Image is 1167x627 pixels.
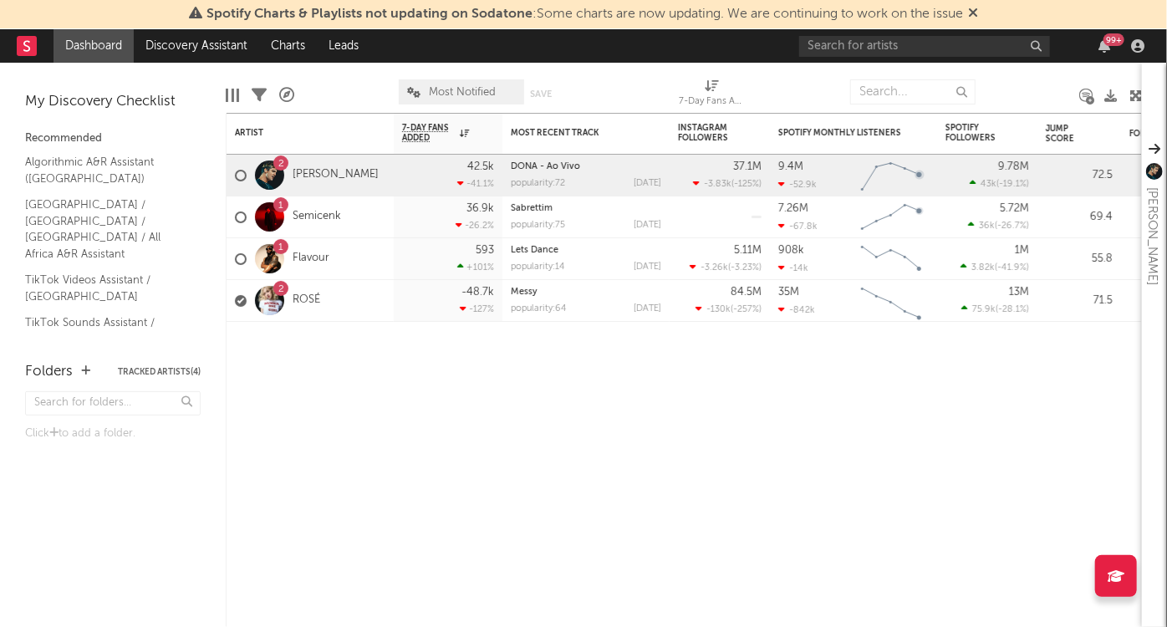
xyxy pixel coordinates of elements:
[634,304,661,313] div: [DATE]
[25,92,201,112] div: My Discovery Checklist
[476,245,494,256] div: 593
[854,155,929,196] svg: Chart title
[293,293,320,308] a: ROSÉ
[778,128,904,138] div: Spotify Monthly Listeners
[511,162,580,171] a: DONA - Ao Vivo
[206,8,963,21] span: : Some charts are now updating. We are continuing to work on the issue
[118,368,201,376] button: Tracked Artists(4)
[997,222,1027,231] span: -26.7 %
[634,221,661,230] div: [DATE]
[961,262,1029,273] div: ( )
[25,153,184,187] a: Algorithmic A&R Assistant ([GEOGRAPHIC_DATA])
[854,196,929,238] svg: Chart title
[998,161,1029,172] div: 9.78M
[696,303,762,314] div: ( )
[979,222,995,231] span: 36k
[693,178,762,189] div: ( )
[997,263,1027,273] span: -41.9 %
[226,71,239,120] div: Edit Columns
[690,262,762,273] div: ( )
[25,391,201,415] input: Search for folders...
[734,245,762,256] div: 5.11M
[279,71,294,120] div: A&R Pipeline
[1000,203,1029,214] div: 5.72M
[1098,39,1110,53] button: 99+
[206,8,533,21] span: Spotify Charts & Playlists not updating on Sodatone
[134,29,259,63] a: Discovery Assistant
[1046,249,1113,269] div: 55.8
[1142,187,1162,285] div: [PERSON_NAME]
[961,303,1029,314] div: ( )
[466,203,494,214] div: 36.9k
[457,262,494,273] div: +101 %
[259,29,317,63] a: Charts
[778,203,808,214] div: 7.26M
[511,304,567,313] div: popularity: 64
[252,71,267,120] div: Filters
[1046,166,1113,186] div: 72.5
[778,287,799,298] div: 35M
[511,128,636,138] div: Most Recent Track
[402,123,456,143] span: 7-Day Fans Added
[461,287,494,298] div: -48.7k
[1046,291,1113,311] div: 71.5
[429,87,496,98] span: Most Notified
[25,271,184,305] a: TikTok Videos Assistant / [GEOGRAPHIC_DATA]
[25,362,73,382] div: Folders
[511,246,558,255] a: Lets Dance
[511,288,661,297] div: Messy
[733,161,762,172] div: 37.1M
[731,287,762,298] div: 84.5M
[511,179,565,188] div: popularity: 72
[460,303,494,314] div: -127 %
[850,79,976,104] input: Search...
[731,263,759,273] span: -3.23 %
[1046,207,1113,227] div: 69.4
[679,71,746,120] div: 7-Day Fans Added (7-Day Fans Added)
[854,280,929,322] svg: Chart title
[998,305,1027,314] span: -28.1 %
[799,36,1050,57] input: Search for artists
[999,180,1027,189] span: -19.1 %
[778,245,804,256] div: 908k
[511,204,661,213] div: Sabrettim
[734,180,759,189] span: -125 %
[778,263,808,273] div: -14k
[293,210,341,224] a: Semicenk
[511,221,565,230] div: popularity: 75
[679,92,746,112] div: 7-Day Fans Added (7-Day Fans Added)
[634,179,661,188] div: [DATE]
[981,180,996,189] span: 43k
[293,168,379,182] a: [PERSON_NAME]
[511,246,661,255] div: Lets Dance
[1009,287,1029,298] div: 13M
[530,89,552,99] button: Save
[778,179,817,190] div: -52.9k
[456,220,494,231] div: -26.2 %
[54,29,134,63] a: Dashboard
[733,305,759,314] span: -257 %
[235,128,360,138] div: Artist
[778,161,803,172] div: 9.4M
[317,29,370,63] a: Leads
[968,8,978,21] span: Dismiss
[970,178,1029,189] div: ( )
[25,129,201,149] div: Recommended
[704,180,731,189] span: -3.83k
[1015,245,1029,256] div: 1M
[968,220,1029,231] div: ( )
[511,204,553,213] a: Sabrettim
[854,238,929,280] svg: Chart title
[945,123,1004,143] div: Spotify Followers
[457,178,494,189] div: -41.1 %
[706,305,731,314] span: -130k
[1103,33,1124,46] div: 99 +
[701,263,728,273] span: -3.26k
[1046,124,1088,144] div: Jump Score
[511,162,661,171] div: DONA - Ao Vivo
[634,263,661,272] div: [DATE]
[972,305,996,314] span: 75.9k
[778,221,818,232] div: -67.8k
[25,313,184,348] a: TikTok Sounds Assistant / [GEOGRAPHIC_DATA]
[971,263,995,273] span: 3.82k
